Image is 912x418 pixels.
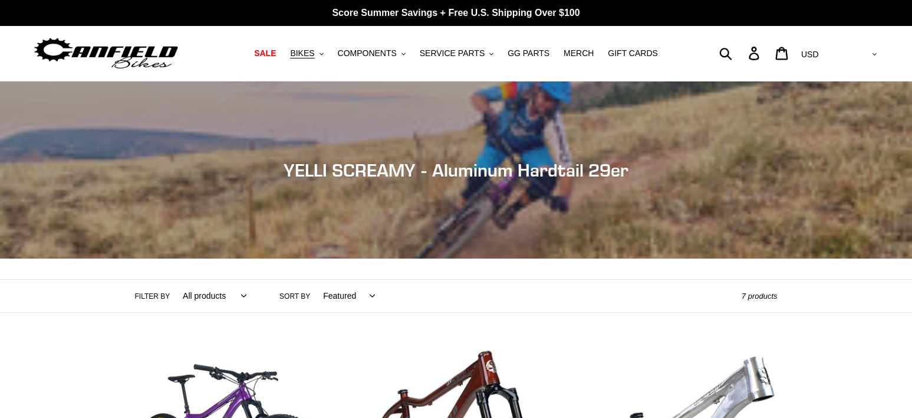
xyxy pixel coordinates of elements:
span: SALE [254,48,276,58]
span: GIFT CARDS [608,48,658,58]
span: COMPONENTS [338,48,397,58]
label: Filter by [135,291,170,302]
a: SALE [248,45,282,61]
span: BIKES [290,48,314,58]
label: Sort by [279,291,310,302]
a: GG PARTS [502,45,555,61]
a: MERCH [558,45,600,61]
input: Search [726,40,756,66]
span: GG PARTS [508,48,549,58]
span: 7 products [742,292,778,301]
span: YELLI SCREAMY - Aluminum Hardtail 29er [284,159,628,181]
button: BIKES [284,45,329,61]
img: Canfield Bikes [32,35,180,72]
button: SERVICE PARTS [414,45,499,61]
a: GIFT CARDS [602,45,664,61]
button: COMPONENTS [332,45,411,61]
span: MERCH [564,48,594,58]
span: SERVICE PARTS [420,48,485,58]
